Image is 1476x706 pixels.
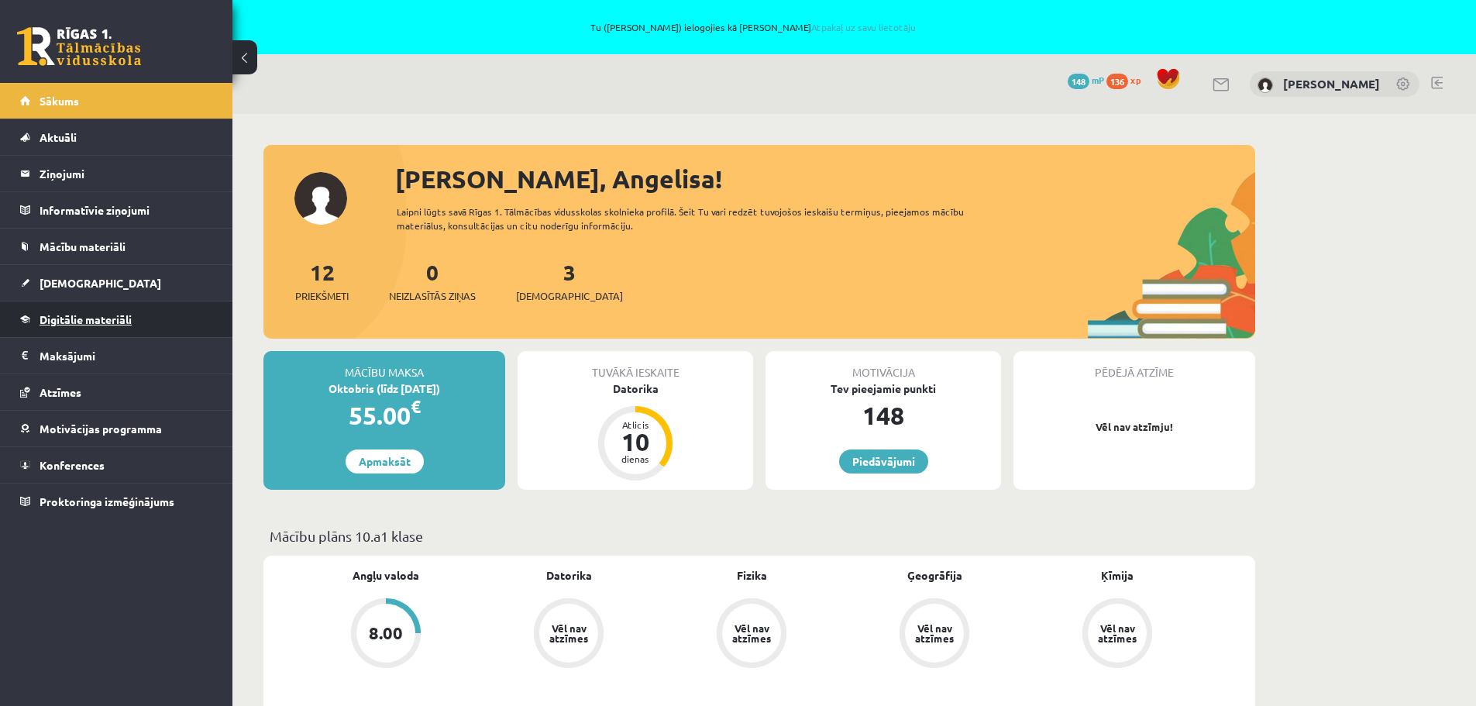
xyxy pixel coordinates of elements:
a: Angļu valoda [353,567,419,584]
span: [DEMOGRAPHIC_DATA] [516,288,623,304]
a: Konferences [20,447,213,483]
a: [DEMOGRAPHIC_DATA] [20,265,213,301]
a: 8.00 [294,598,477,671]
a: Apmaksāt [346,449,424,474]
div: 8.00 [369,625,403,642]
legend: Informatīvie ziņojumi [40,192,213,228]
a: Proktoringa izmēģinājums [20,484,213,519]
legend: Ziņojumi [40,156,213,191]
div: Vēl nav atzīmes [1096,623,1139,643]
a: Atpakaļ uz savu lietotāju [811,21,916,33]
span: 148 [1068,74,1089,89]
div: Vēl nav atzīmes [913,623,956,643]
div: Atlicis [612,420,659,429]
div: dienas [612,454,659,463]
div: [PERSON_NAME], Angelisa! [395,160,1255,198]
a: Ģeogrāfija [907,567,962,584]
span: Konferences [40,458,105,472]
a: Fizika [737,567,767,584]
div: 148 [766,397,1001,434]
a: Vēl nav atzīmes [843,598,1026,671]
div: Vēl nav atzīmes [547,623,590,643]
span: mP [1092,74,1104,86]
div: Vēl nav atzīmes [730,623,773,643]
span: Motivācijas programma [40,422,162,436]
span: xp [1130,74,1141,86]
a: Informatīvie ziņojumi [20,192,213,228]
a: Motivācijas programma [20,411,213,446]
span: Digitālie materiāli [40,312,132,326]
span: Priekšmeti [295,288,349,304]
a: Vēl nav atzīmes [1026,598,1209,671]
a: Datorika [546,567,592,584]
a: 136 xp [1106,74,1148,86]
span: Sākums [40,94,79,108]
div: Pēdējā atzīme [1013,351,1255,381]
span: Neizlasītās ziņas [389,288,476,304]
a: Piedāvājumi [839,449,928,474]
p: Vēl nav atzīmju! [1021,419,1247,435]
div: Oktobris (līdz [DATE]) [263,381,505,397]
span: Atzīmes [40,385,81,399]
span: Tu ([PERSON_NAME]) ielogojies kā [PERSON_NAME] [178,22,1329,32]
a: Vēl nav atzīmes [477,598,660,671]
span: Mācību materiāli [40,239,126,253]
a: Rīgas 1. Tālmācības vidusskola [17,27,141,66]
div: Tev pieejamie punkti [766,381,1001,397]
a: Mācību materiāli [20,229,213,264]
div: Datorika [518,381,753,397]
span: Aktuāli [40,130,77,144]
legend: Maksājumi [40,338,213,374]
div: Laipni lūgts savā Rīgas 1. Tālmācības vidusskolas skolnieka profilā. Šeit Tu vari redzēt tuvojošo... [397,205,992,232]
a: Digitālie materiāli [20,301,213,337]
span: [DEMOGRAPHIC_DATA] [40,276,161,290]
div: Mācību maksa [263,351,505,381]
span: 136 [1106,74,1128,89]
a: 148 mP [1068,74,1104,86]
span: Proktoringa izmēģinājums [40,494,174,508]
div: Motivācija [766,351,1001,381]
a: Vēl nav atzīmes [660,598,843,671]
a: 12Priekšmeti [295,258,349,304]
span: € [411,395,421,418]
a: Ķīmija [1101,567,1134,584]
a: [PERSON_NAME] [1283,76,1380,91]
div: 10 [612,429,659,454]
a: Maksājumi [20,338,213,374]
div: 55.00 [263,397,505,434]
a: Sākums [20,83,213,119]
a: Datorika Atlicis 10 dienas [518,381,753,483]
img: Angelisa Kuzņecova [1258,77,1273,93]
a: Atzīmes [20,374,213,410]
div: Tuvākā ieskaite [518,351,753,381]
a: Ziņojumi [20,156,213,191]
p: Mācību plāns 10.a1 klase [270,525,1249,546]
a: 3[DEMOGRAPHIC_DATA] [516,258,623,304]
a: Aktuāli [20,119,213,155]
a: 0Neizlasītās ziņas [389,258,476,304]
